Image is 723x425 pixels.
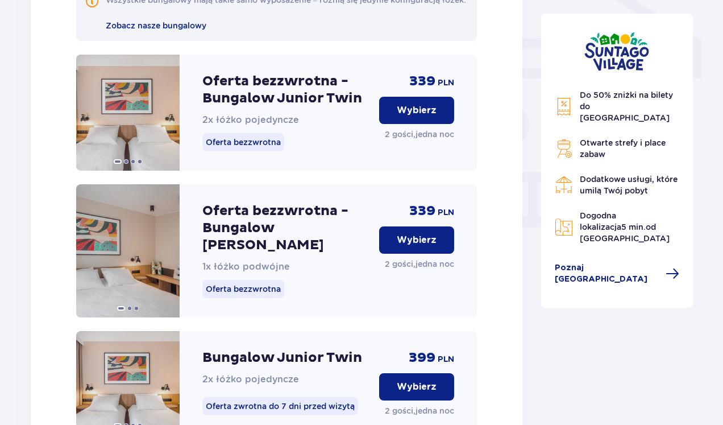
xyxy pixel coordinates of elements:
button: Wybierz [379,373,454,401]
span: Do 50% zniżki na bilety do [GEOGRAPHIC_DATA] [580,90,673,122]
span: PLN [438,207,454,218]
img: Oferta bezzwrotna - Bungalow Junior King [76,184,180,317]
p: Oferta bezzwrotna - Bungalow [PERSON_NAME] [202,203,370,254]
p: Oferta bezzwrotna [202,280,284,298]
img: Map Icon [555,218,573,236]
span: PLN [438,77,454,89]
span: Dogodna lokalizacja od [GEOGRAPHIC_DATA] [580,211,670,243]
span: 339 [409,203,435,220]
span: Dodatkowe usługi, które umilą Twój pobyt [580,175,678,195]
img: Restaurant Icon [555,176,573,194]
p: Wybierz [397,104,437,117]
span: 2x łóżko pojedyncze [202,114,299,125]
button: Wybierz [379,226,454,254]
img: Discount Icon [555,97,573,116]
span: 2x łóżko pojedyncze [202,374,299,385]
span: Zobacz nasze bungalowy [106,21,206,30]
span: PLN [438,354,454,365]
p: 2 gości , jedna noc [385,129,454,140]
button: Wybierz [379,97,454,124]
a: Zobacz nasze bungalowy [106,19,206,32]
span: Poznaj [GEOGRAPHIC_DATA] [555,262,659,285]
span: 399 [409,349,435,366]
p: Bungalow Junior Twin [202,349,362,366]
p: 2 gości , jedna noc [385,258,454,270]
a: Poznaj [GEOGRAPHIC_DATA] [555,262,680,285]
p: Oferta bezzwrotna [202,133,284,151]
img: Grill Icon [555,139,573,158]
img: Suntago Village [584,32,649,71]
p: Oferta zwrotna do 7 dni przed wizytą [202,397,358,415]
span: 339 [409,73,435,90]
span: 5 min. [621,222,646,232]
span: Otwarte strefy i place zabaw [580,138,666,159]
p: Wybierz [397,234,437,246]
p: Wybierz [397,381,437,393]
span: 1x łóżko podwójne [202,261,290,272]
p: 2 gości , jedna noc [385,405,454,416]
p: Oferta bezzwrotna - Bungalow Junior Twin [202,73,370,107]
img: Oferta bezzwrotna - Bungalow Junior Twin [76,55,180,171]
